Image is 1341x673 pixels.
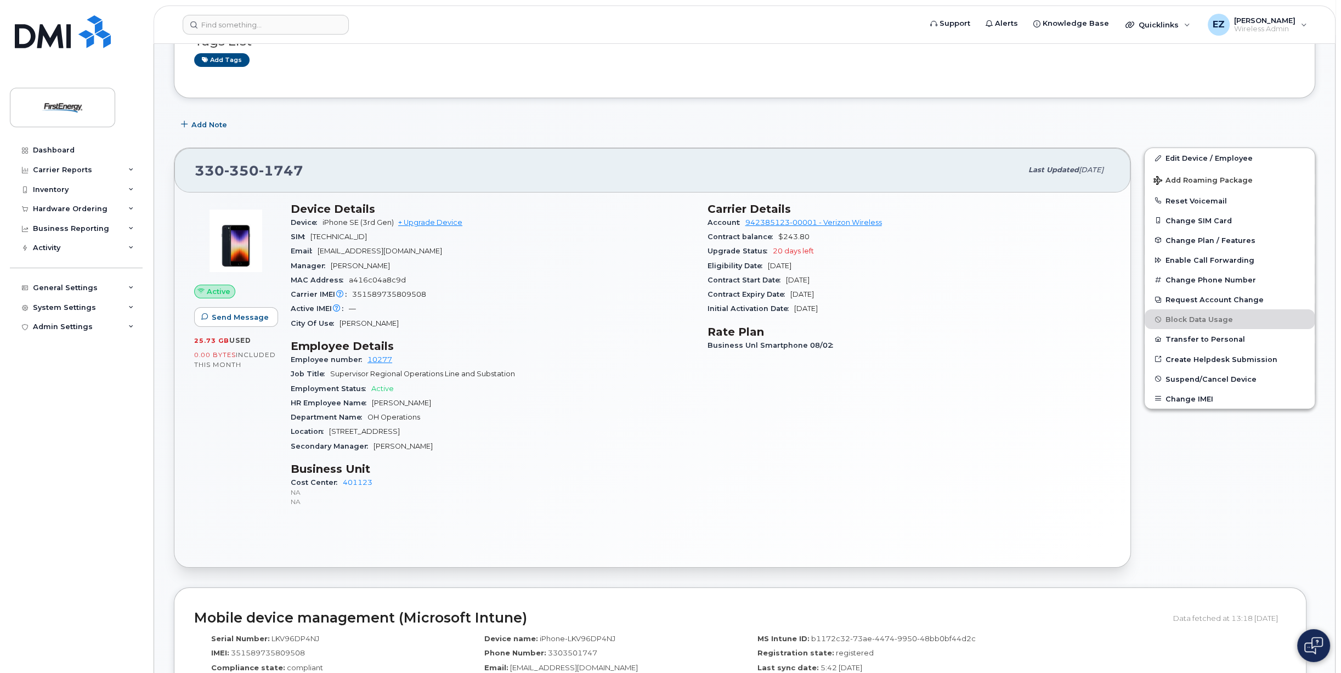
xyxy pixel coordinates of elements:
[757,663,819,673] label: Last sync date:
[174,115,236,134] button: Add Note
[1145,168,1315,191] button: Add Roaming Package
[1165,375,1257,383] span: Suspend/Cancel Device
[291,247,318,255] span: Email
[329,427,400,436] span: [STREET_ADDRESS]
[1145,148,1315,168] a: Edit Device / Employee
[821,663,862,672] span: 5:42 [DATE]
[786,276,810,284] span: [DATE]
[291,427,329,436] span: Location
[291,462,694,476] h3: Business Unit
[318,247,442,255] span: [EMAIL_ADDRESS][DOMAIN_NAME]
[291,276,349,284] span: MAC Address
[1026,13,1117,35] a: Knowledge Base
[191,120,227,130] span: Add Note
[708,341,839,349] span: Business Unl Smartphone 08/02
[195,162,303,179] span: 330
[367,413,420,421] span: OH Operations
[778,233,810,241] span: $243.80
[745,218,882,227] a: 942385123-00001 - Verizon Wireless
[1139,20,1179,29] span: Quicklinks
[1079,166,1104,174] span: [DATE]
[1118,14,1198,36] div: Quicklinks
[291,202,694,216] h3: Device Details
[1145,211,1315,230] button: Change SIM Card
[291,262,331,270] span: Manager
[291,442,374,450] span: Secondary Manager
[291,399,372,407] span: HR Employee Name
[374,442,433,450] span: [PERSON_NAME]
[291,355,367,364] span: Employee number
[194,610,1165,626] h2: Mobile device management (Microsoft Intune)
[194,351,236,359] span: 0.00 Bytes
[291,319,340,327] span: City Of Use
[203,208,269,274] img: image20231002-3703462-1angbar.jpeg
[287,663,323,672] span: compliant
[1153,176,1253,186] span: Add Roaming Package
[757,634,810,644] label: MS Intune ID:
[211,648,229,658] label: IMEI:
[548,648,597,657] span: 3303501747
[231,648,305,657] span: 351589735809508
[229,336,251,344] span: used
[194,53,250,67] a: Add tags
[331,262,390,270] span: [PERSON_NAME]
[540,634,615,643] span: iPhone-LKV96DP4NJ
[1145,270,1315,290] button: Change Phone Number
[1145,369,1315,389] button: Suspend/Cancel Device
[291,290,352,298] span: Carrier IMEI
[367,355,392,364] a: 10277
[1145,389,1315,409] button: Change IMEI
[708,262,768,270] span: Eligibility Date
[768,262,791,270] span: [DATE]
[484,634,538,644] label: Device name:
[708,325,1111,338] h3: Rate Plan
[1165,256,1254,264] span: Enable Call Forwarding
[291,233,310,241] span: SIM
[794,304,818,313] span: [DATE]
[291,413,367,421] span: Department Name
[271,634,319,643] span: LKV96DP4NJ
[1145,349,1315,369] a: Create Helpdesk Submission
[1043,18,1109,29] span: Knowledge Base
[194,350,276,369] span: included this month
[322,218,394,227] span: iPhone SE (3rd Gen)
[773,247,814,255] span: 20 days left
[811,634,976,643] span: b1172c32-73ae-4474-9950-48bb0bf44d2c
[291,304,349,313] span: Active IMEI
[708,233,778,241] span: Contract balance
[194,307,278,327] button: Send Message
[484,648,546,658] label: Phone Number:
[510,663,638,672] span: [EMAIL_ADDRESS][DOMAIN_NAME]
[371,384,394,393] span: Active
[836,648,874,657] span: registered
[1304,637,1323,654] img: Open chat
[995,18,1018,29] span: Alerts
[708,276,786,284] span: Contract Start Date
[291,370,330,378] span: Job Title
[291,497,694,506] p: NA
[757,648,834,658] label: Registration state:
[484,663,508,673] label: Email:
[708,247,773,255] span: Upgrade Status
[310,233,367,241] span: [TECHNICAL_ID]
[349,304,356,313] span: —
[708,290,790,298] span: Contract Expiry Date
[211,634,270,644] label: Serial Number:
[207,286,230,297] span: Active
[349,276,406,284] span: a416c04a8c9d
[923,13,978,35] a: Support
[291,218,322,227] span: Device
[398,218,462,227] a: + Upgrade Device
[194,35,1295,48] h3: Tags List
[708,202,1111,216] h3: Carrier Details
[1145,191,1315,211] button: Reset Voicemail
[1173,608,1286,629] div: Data fetched at 13:18 [DATE]
[708,218,745,227] span: Account
[790,290,814,298] span: [DATE]
[1145,309,1315,329] button: Block Data Usage
[1145,290,1315,309] button: Request Account Change
[340,319,399,327] span: [PERSON_NAME]
[1145,329,1315,349] button: Transfer to Personal
[259,162,303,179] span: 1747
[708,304,794,313] span: Initial Activation Date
